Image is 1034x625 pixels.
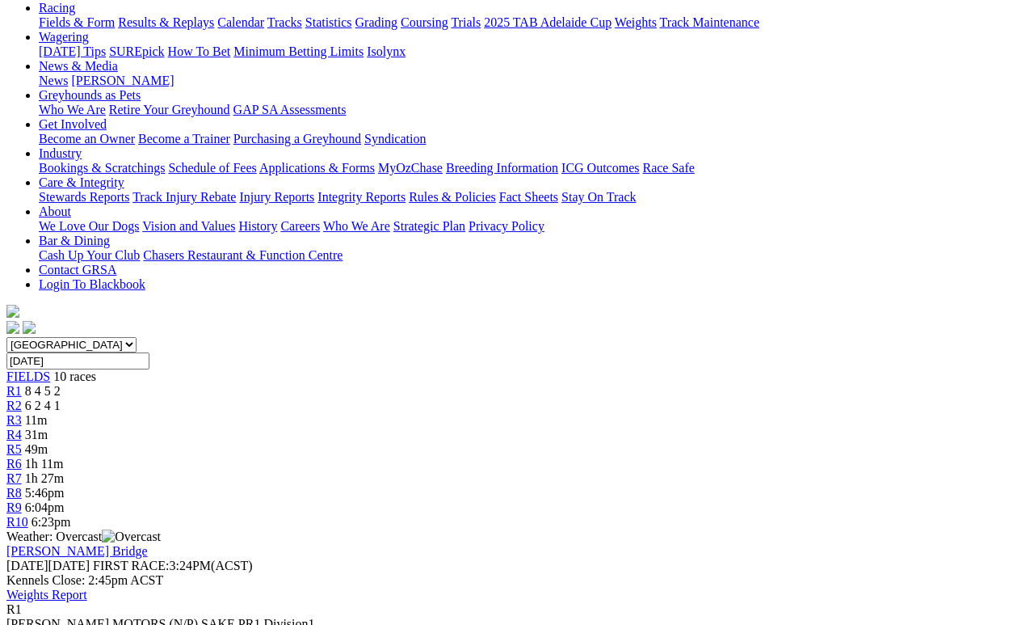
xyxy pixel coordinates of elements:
[39,103,1028,117] div: Greyhounds as Pets
[25,428,48,441] span: 31m
[25,471,64,485] span: 1h 27m
[367,44,406,58] a: Isolynx
[39,248,140,262] a: Cash Up Your Club
[39,190,1028,205] div: Care & Integrity
[6,399,22,412] a: R2
[6,515,28,529] a: R10
[6,442,22,456] a: R5
[39,219,1028,234] div: About
[39,44,1028,59] div: Wagering
[561,161,639,175] a: ICG Outcomes
[378,161,443,175] a: MyOzChase
[39,103,106,116] a: Who We Are
[233,103,347,116] a: GAP SA Assessments
[233,132,361,146] a: Purchasing a Greyhound
[39,74,1028,88] div: News & Media
[39,263,116,277] a: Contact GRSA
[6,602,22,616] span: R1
[39,161,165,175] a: Bookings & Scratchings
[25,457,64,471] span: 1h 11m
[267,15,302,29] a: Tracks
[109,44,164,58] a: SUREpick
[238,219,277,233] a: History
[39,117,107,131] a: Get Involved
[6,544,148,558] a: [PERSON_NAME] Bridge
[499,190,558,204] a: Fact Sheets
[217,15,264,29] a: Calendar
[25,442,48,456] span: 49m
[6,530,161,543] span: Weather: Overcast
[6,559,90,572] span: [DATE]
[53,370,96,383] span: 10 races
[355,15,397,29] a: Grading
[168,44,231,58] a: How To Bet
[6,413,22,427] span: R3
[25,486,65,500] span: 5:46pm
[6,588,87,602] a: Weights Report
[25,413,48,427] span: 11m
[6,321,19,334] img: facebook.svg
[39,74,68,87] a: News
[6,305,19,318] img: logo-grsa-white.png
[446,161,558,175] a: Breeding Information
[25,399,61,412] span: 6 2 4 1
[25,500,65,514] span: 6:04pm
[280,219,320,233] a: Careers
[71,74,174,87] a: [PERSON_NAME]
[143,248,343,262] a: Chasers Restaurant & Function Centre
[469,219,544,233] a: Privacy Policy
[168,161,256,175] a: Schedule of Fees
[23,321,36,334] img: twitter.svg
[401,15,448,29] a: Coursing
[259,161,375,175] a: Applications & Forms
[118,15,214,29] a: Results & Replays
[323,219,390,233] a: Who We Are
[317,190,406,204] a: Integrity Reports
[93,559,169,572] span: FIRST RACE:
[484,15,612,29] a: 2025 TAB Adelaide Cup
[233,44,364,58] a: Minimum Betting Limits
[6,384,22,398] a: R1
[132,190,236,204] a: Track Injury Rebate
[615,15,657,29] a: Weights
[451,15,481,29] a: Trials
[393,219,465,233] a: Strategic Plan
[364,132,426,146] a: Syndication
[239,190,314,204] a: Injury Reports
[6,471,22,485] a: R7
[39,190,129,204] a: Stewards Reports
[39,132,1028,146] div: Get Involved
[6,500,22,514] a: R9
[6,353,149,370] input: Select date
[6,573,1028,588] div: Kennels Close: 2:45pm ACST
[39,88,141,102] a: Greyhounds as Pets
[305,15,352,29] a: Statistics
[561,190,636,204] a: Stay On Track
[409,190,496,204] a: Rules & Policies
[142,219,235,233] a: Vision and Values
[39,59,118,73] a: News & Media
[138,132,230,146] a: Become a Trainer
[6,428,22,441] a: R4
[32,515,71,529] span: 6:23pm
[109,103,230,116] a: Retire Your Greyhound
[660,15,759,29] a: Track Maintenance
[25,384,61,398] span: 8 4 5 2
[39,234,110,247] a: Bar & Dining
[39,161,1028,175] div: Industry
[642,161,694,175] a: Race Safe
[6,486,22,500] a: R8
[6,457,22,471] a: R6
[39,175,124,189] a: Care & Integrity
[39,30,89,44] a: Wagering
[39,15,115,29] a: Fields & Form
